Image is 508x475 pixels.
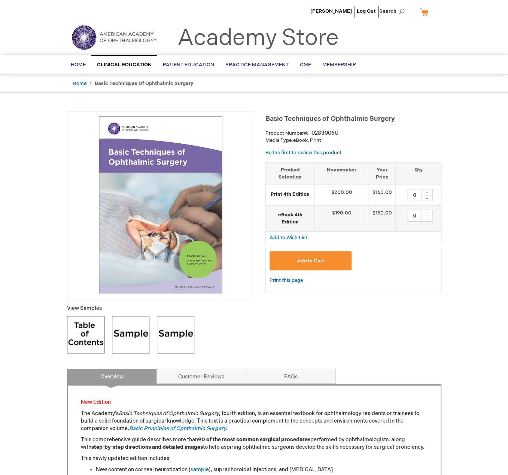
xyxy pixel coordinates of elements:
td: $190.00 [315,205,368,232]
span: Basic Techniques of Ophthalmic Surgery [265,115,395,123]
span: Patient Education [163,62,214,68]
a: Print this page [270,276,303,285]
a: Customer Reviews [156,369,246,384]
td: $200.00 [315,185,368,205]
div: - [422,195,433,201]
div: 0283006U [311,130,338,137]
p: The Academy’s , fourth edition, is an essential textbook for ophthalmology residents or trainees ... [81,410,428,432]
font: New Edition [81,399,111,405]
th: Qty [396,162,441,185]
img: Click to view [157,316,194,353]
span: Add to Wish List [270,235,307,241]
div: + [422,189,433,195]
span: Clinical Education [97,62,152,68]
div: - [422,216,433,222]
td: $160.00 [368,185,396,205]
img: Click to view [112,316,149,353]
strong: Basic Techniques of Ophthalmic Surgery [95,80,193,86]
strong: eBook 4th Edition [270,211,311,225]
a: Academy Store [177,25,339,52]
a: Add to Wish List [270,234,307,241]
strong: Media Type: [265,137,293,143]
span: Home [71,62,86,68]
td: $150.00 [368,205,396,232]
a: Be the first to review this product [265,150,341,156]
p: This newly updated edition includes: [81,455,428,462]
a: Log Out [357,8,375,14]
a: Home [73,80,86,86]
div: + [422,210,433,216]
p: eBook, Print [265,137,441,144]
a: [PERSON_NAME] [310,8,352,14]
th: Nonmember [315,162,368,185]
span: Add to Cart [297,258,324,264]
input: Qty [407,189,422,201]
th: Product Selection [266,162,315,185]
li: New content on corneal neurotization ( ), suprachoroidal injections, and [MEDICAL_DATA] [96,466,428,474]
a: sample [191,466,209,473]
a: Basic Principles of Ophthalmic Surgery [129,425,226,432]
strong: Print 4th Edition [270,191,311,198]
th: Your Price [368,162,396,185]
a: Overview [67,369,157,384]
a: FAQs [246,369,336,384]
span: CME [300,62,311,68]
em: Basic Techniques of Ophthalmic Surgery [119,410,219,417]
strong: Product Number [265,130,308,136]
p: This comprehensive guide describes more than performed by ophthalmologists, along with to help as... [81,436,428,451]
span: Membership [322,62,356,68]
strong: step-by-step directions and detailed images [91,444,203,450]
p: View Samples [67,305,254,312]
span: Practice Management [225,62,289,68]
span: Search [379,4,408,19]
img: Click to view [67,316,104,353]
button: Add to Cart [270,251,352,270]
strong: 90 of the most common surgical procedures [198,436,310,443]
em: . [129,425,227,432]
img: Basic Techniques of Ophthalmic Surgery [71,116,250,295]
input: Qty [407,210,422,222]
